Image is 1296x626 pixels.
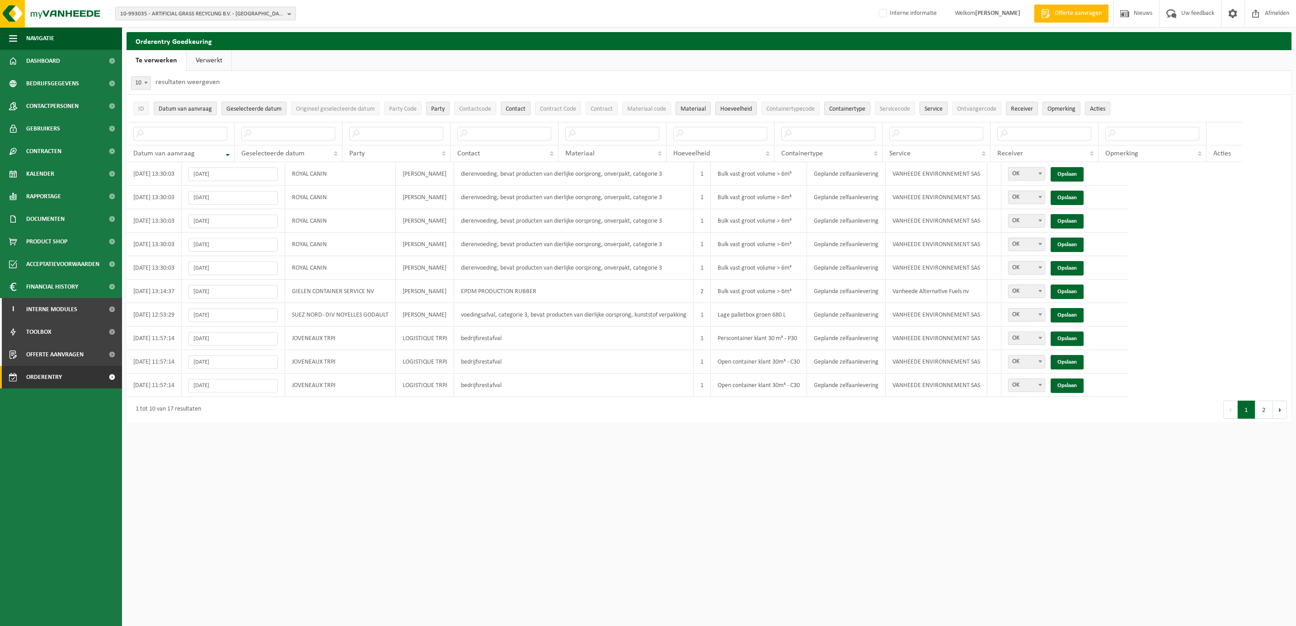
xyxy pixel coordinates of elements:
[1008,355,1045,369] span: OK
[127,32,1291,50] h2: Orderentry Goedkeuring
[1009,168,1045,180] span: OK
[694,209,711,233] td: 1
[886,209,987,233] td: VANHEEDE ENVIRONNEMENT SAS
[1051,378,1084,393] a: Opslaan
[154,102,217,115] button: Datum van aanvraagDatum van aanvraag: Activate to remove sorting
[711,327,807,350] td: Perscontainer klant 30 m³ - P30
[627,106,666,112] span: Materiaal code
[221,102,286,115] button: Geselecteerde datumGeselecteerde datum: Activate to sort
[761,102,820,115] button: ContainertypecodeContainertypecode: Activate to sort
[285,162,396,186] td: ROYAL CANIN
[1047,106,1075,112] span: Opmerking
[1008,191,1045,204] span: OK
[285,233,396,256] td: ROYAL CANIN
[389,106,417,112] span: Party Code
[1008,167,1045,181] span: OK
[1009,355,1045,368] span: OK
[720,106,752,112] span: Hoeveelheid
[285,280,396,303] td: GIELEN CONTAINER SERVICE NV
[807,327,886,350] td: Geplande zelfaanlevering
[127,186,182,209] td: [DATE] 13:30:03
[454,209,694,233] td: dierenvoeding, bevat producten van dierlijke oorsprong, onverpakt, categorie 3
[694,186,711,209] td: 1
[226,106,282,112] span: Geselecteerde datum
[1009,215,1045,227] span: OK
[454,280,694,303] td: EPDM PRODUCTION RUBBER
[459,106,491,112] span: Contactcode
[133,150,195,157] span: Datum van aanvraag
[26,163,54,185] span: Kalender
[26,95,79,117] span: Contactpersonen
[1105,150,1138,157] span: Opmerking
[1051,167,1084,182] a: Opslaan
[1009,238,1045,251] span: OK
[807,303,886,327] td: Geplande zelfaanlevering
[1006,102,1038,115] button: ReceiverReceiver: Activate to sort
[349,150,365,157] span: Party
[694,280,711,303] td: 2
[591,106,613,112] span: Contract
[454,102,496,115] button: ContactcodeContactcode: Activate to sort
[694,233,711,256] td: 1
[1223,401,1238,419] button: Previous
[127,256,182,280] td: [DATE] 13:30:03
[26,298,77,321] span: Interne modules
[431,106,445,112] span: Party
[26,50,60,72] span: Dashboard
[694,374,711,397] td: 1
[824,102,870,115] button: ContainertypeContainertype: Activate to sort
[886,303,987,327] td: VANHEEDE ENVIRONNEMENT SAS
[889,150,911,157] span: Service
[26,27,54,50] span: Navigatie
[426,102,450,115] button: PartyParty: Activate to sort
[1034,5,1108,23] a: Offerte aanvragen
[886,256,987,280] td: VANHEEDE ENVIRONNEMENT SAS
[1051,308,1084,322] a: Opslaan
[26,230,67,253] span: Product Shop
[454,327,694,350] td: bedrijfsrestafval
[454,256,694,280] td: dierenvoeding, bevat producten van dierlijke oorsprong, onverpakt, categorie 3
[676,102,711,115] button: MateriaalMateriaal: Activate to sort
[694,162,711,186] td: 1
[26,208,65,230] span: Documenten
[877,7,937,20] label: Interne informatie
[384,102,422,115] button: Party CodeParty Code: Activate to sort
[1238,401,1255,419] button: 1
[886,350,987,374] td: VANHEEDE ENVIRONNEMENT SAS
[1052,9,1104,18] span: Offerte aanvragen
[535,102,581,115] button: Contract CodeContract Code: Activate to sort
[694,327,711,350] td: 1
[1008,332,1045,345] span: OK
[694,303,711,327] td: 1
[138,106,144,112] span: ID
[925,106,943,112] span: Service
[454,350,694,374] td: bedrijfsrestafval
[886,233,987,256] td: VANHEEDE ENVIRONNEMENT SAS
[673,150,710,157] span: Hoeveelheid
[1213,150,1231,157] span: Acties
[506,106,526,112] span: Contact
[1051,191,1084,205] a: Opslaan
[26,366,102,388] span: Orderentry Goedkeuring
[285,209,396,233] td: ROYAL CANIN
[127,50,186,71] a: Te verwerken
[622,102,671,115] button: Materiaal codeMateriaal code: Activate to sort
[1051,214,1084,229] a: Opslaan
[807,256,886,280] td: Geplande zelfaanlevering
[807,186,886,209] td: Geplande zelfaanlevering
[886,186,987,209] td: VANHEEDE ENVIRONNEMENT SAS
[997,150,1023,157] span: Receiver
[187,50,231,71] a: Verwerkt
[1273,401,1287,419] button: Next
[127,162,182,186] td: [DATE] 13:30:03
[711,233,807,256] td: Bulk vast groot volume > 6m³
[1051,332,1084,346] a: Opslaan
[127,233,182,256] td: [DATE] 13:30:03
[694,256,711,280] td: 1
[1011,106,1033,112] span: Receiver
[807,280,886,303] td: Geplande zelfaanlevering
[829,106,865,112] span: Containertype
[781,150,823,157] span: Containertype
[886,327,987,350] td: VANHEEDE ENVIRONNEMENT SAS
[127,209,182,233] td: [DATE] 13:30:03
